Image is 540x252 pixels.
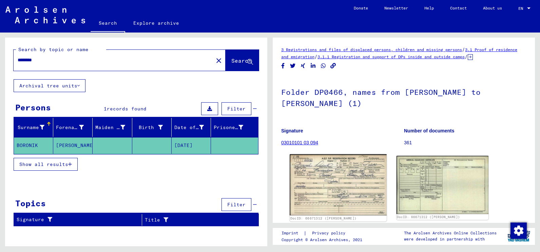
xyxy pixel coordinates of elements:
[14,118,53,137] mat-header-cell: Nachname
[465,54,468,60] span: /
[211,118,258,137] mat-header-cell: Prisoner #
[91,15,125,33] a: Search
[212,54,226,67] button: Clear
[404,139,526,146] p: 361
[125,15,187,31] a: Explore archive
[231,57,252,64] span: Search
[330,62,337,70] button: Copy link
[14,158,78,171] button: Show all results
[506,228,532,245] img: yv_logo.png
[310,62,317,70] button: Share on LinkedIn
[18,46,89,52] mat-label: Search by topic or name
[15,101,51,113] div: Persons
[290,154,386,216] img: 001.jpg
[53,118,93,137] mat-header-cell: Vorname
[215,57,223,65] mat-icon: close
[132,118,172,137] mat-header-cell: Geburt‏
[17,214,143,225] div: Signature
[404,230,497,236] p: The Arolsen Archives Online Collections
[19,161,68,167] span: Show all results
[279,62,287,70] button: Share on Facebook
[214,122,252,133] div: Prisoner #
[397,156,489,214] img: 002.jpg
[15,197,46,209] div: Topics
[282,237,362,243] p: Copyright © Arolsen Archives, 2021
[145,214,252,225] div: Title
[95,122,133,133] div: Maiden name
[135,122,171,133] div: Birth
[227,202,246,208] span: Filter
[53,137,93,154] mat-cell: [PERSON_NAME]
[172,137,211,154] mat-cell: [DATE]
[5,6,85,23] img: Arolsen_neg.svg
[281,128,303,133] b: Signature
[174,124,214,130] font: Date of birth
[307,230,353,237] a: Privacy policy
[320,62,327,70] button: Share on WhatsApp
[93,118,132,137] mat-header-cell: Geburtsname
[56,122,92,133] div: Forename
[289,62,296,70] button: Share on Twitter
[104,106,107,112] span: 1
[281,140,318,145] a: 03010101 03 094
[214,124,244,130] font: Prisoner #
[18,124,39,130] font: Surname
[95,124,129,130] font: Maiden name
[145,216,160,224] font: Title
[281,77,526,118] h1: Folder DP0466, names from [PERSON_NAME] to [PERSON_NAME] (1)
[300,62,307,70] button: Share on Xing
[317,54,465,59] a: 3.1.1 Registration and support of DPs inside and outside camps
[518,6,526,11] span: EN
[221,198,251,211] button: Filter
[510,223,527,239] img: Change consent
[510,222,526,238] div: Change consent
[221,102,251,115] button: Filter
[304,230,307,237] font: |
[56,124,80,130] font: Forename
[172,118,211,137] mat-header-cell: Geburtsdatum
[282,230,304,237] a: Imprint
[226,50,259,71] button: Search
[107,106,147,112] span: records found
[14,137,53,154] mat-cell: BORONIK
[397,215,460,219] a: DocID: 66671312 ([PERSON_NAME])
[227,106,246,112] span: Filter
[17,122,53,133] div: Surname
[19,83,77,89] font: Archival tree units
[281,47,462,52] a: 3 Registrations and files of displaced persons, children and missing persons
[404,236,497,242] p: were developed in partnership with
[404,128,455,133] b: Number of documents
[462,46,465,52] span: /
[17,216,44,223] font: Signature
[314,54,317,60] span: /
[174,122,212,133] div: Date of birth
[14,79,85,92] button: Archival tree units
[290,216,356,220] a: DocID: 66671312 ([PERSON_NAME])
[139,124,154,130] font: Birth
